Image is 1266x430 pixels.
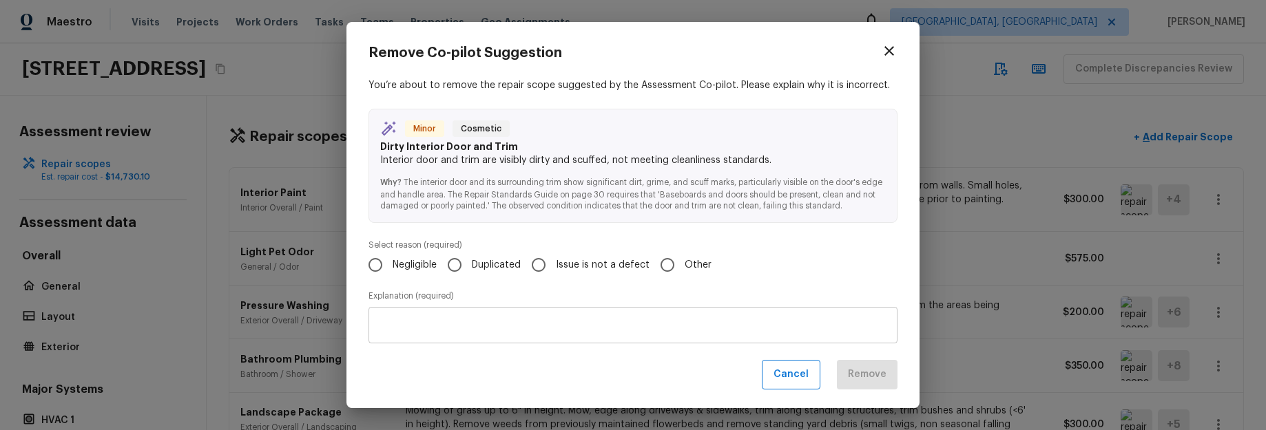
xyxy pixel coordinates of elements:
p: Select reason (required) [369,239,897,250]
span: Duplicated [472,258,521,272]
span: Minor [408,122,442,136]
p: Interior door and trim are visibly dirty and scuffed, not meeting cleanliness standards. [380,153,886,167]
span: Cosmetic [455,122,507,136]
p: You’re about to remove the repair scope suggested by the Assessment Co-pilot. Please explain why ... [369,78,897,92]
h4: Remove Co-pilot Suggestion [369,44,562,62]
p: Explanation (required) [369,290,897,301]
span: Other [685,258,712,272]
p: Dirty Interior Door and Trim [380,140,886,153]
span: Issue is not a defect [556,258,650,272]
span: Why? [380,178,402,186]
p: The interior door and its surrounding trim show significant dirt, grime, and scuff marks, particu... [380,167,886,211]
span: Negligible [393,258,437,272]
button: Cancel [762,360,820,389]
